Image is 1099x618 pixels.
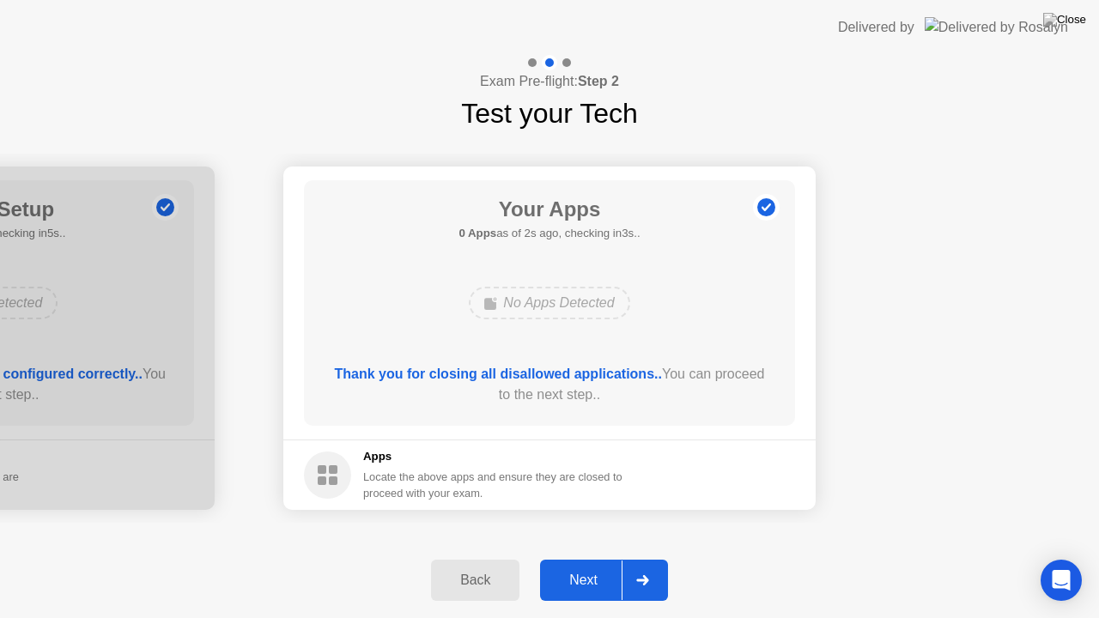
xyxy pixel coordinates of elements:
button: Next [540,560,668,601]
h5: as of 2s ago, checking in3s.. [458,225,640,242]
h1: Test your Tech [461,93,638,134]
div: Open Intercom Messenger [1041,560,1082,601]
div: Delivered by [838,17,914,38]
b: 0 Apps [458,227,496,239]
h5: Apps [363,448,623,465]
div: No Apps Detected [469,287,629,319]
b: Step 2 [578,74,619,88]
img: Close [1043,13,1086,27]
b: Thank you for closing all disallowed applications.. [335,367,662,381]
div: Back [436,573,514,588]
div: Next [545,573,622,588]
button: Back [431,560,519,601]
h4: Exam Pre-flight: [480,71,619,92]
img: Delivered by Rosalyn [925,17,1068,37]
div: Locate the above apps and ensure they are closed to proceed with your exam. [363,469,623,501]
div: You can proceed to the next step.. [329,364,771,405]
h1: Your Apps [458,194,640,225]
